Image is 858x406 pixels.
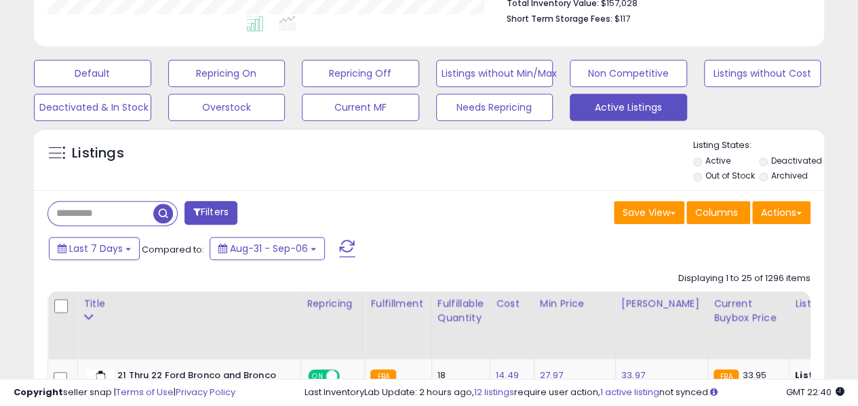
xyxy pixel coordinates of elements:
button: Deactivated & In Stock [34,94,151,121]
button: Columns [686,201,750,224]
span: $117 [615,12,630,25]
button: Filters [184,201,237,225]
button: Non Competitive [570,60,687,87]
div: Fulfillment [370,297,425,311]
button: Active Listings [570,94,687,121]
div: [PERSON_NAME] [621,297,702,311]
button: Listings without Min/Max [436,60,553,87]
a: 1 active listing [600,386,659,399]
div: Min Price [540,297,610,311]
a: 12 listings [474,386,514,399]
button: Overstock [168,94,286,121]
a: Privacy Policy [176,386,235,399]
button: Current MF [302,94,419,121]
a: Terms of Use [116,386,174,399]
div: Displaying 1 to 25 of 1296 items [678,272,811,285]
div: Last InventoryLab Update: 2 hours ago, require user action, not synced. [305,386,844,399]
span: Last 7 Days [69,242,123,255]
div: Cost [496,297,528,311]
div: seller snap | | [14,386,235,399]
span: 2025-09-14 22:40 GMT [786,386,844,399]
div: Fulfillable Quantity [437,297,484,325]
h5: Listings [72,144,124,163]
button: Actions [752,201,811,224]
label: Deactivated [771,155,822,166]
strong: Copyright [14,386,63,399]
label: Out of Stock [705,170,754,181]
button: Aug-31 - Sep-06 [210,237,325,260]
button: Needs Repricing [436,94,553,121]
button: Save View [614,201,684,224]
p: Listing States: [693,139,824,152]
b: Short Term Storage Fees: [507,13,612,24]
label: Active [705,155,730,166]
span: Columns [695,206,738,219]
button: Repricing Off [302,60,419,87]
button: Repricing On [168,60,286,87]
button: Default [34,60,151,87]
span: Aug-31 - Sep-06 [230,242,308,255]
div: Title [83,297,295,311]
div: Current Buybox Price [714,297,783,325]
button: Listings without Cost [704,60,821,87]
button: Last 7 Days [49,237,140,260]
div: Repricing [307,297,359,311]
label: Archived [771,170,808,181]
span: Compared to: [142,243,204,256]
